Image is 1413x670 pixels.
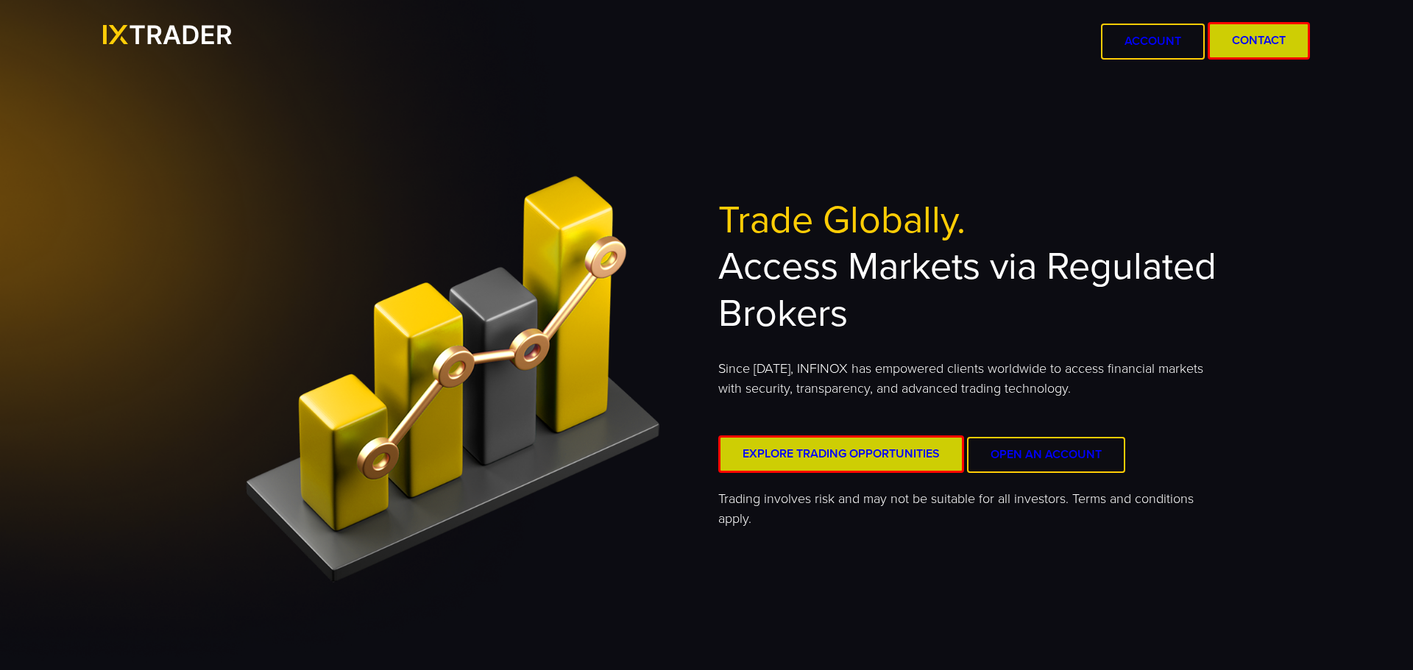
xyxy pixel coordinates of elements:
a: Account [1101,24,1205,60]
a: Open an Account [967,437,1125,473]
a: Explore Trading Opportunities [718,435,964,473]
p: Trading involves risk and may not be suitable for all investors. Terms and conditions apply. [718,489,1222,529]
h2: Access Markets via Regulated Brokers [718,197,1222,337]
span: Trade Globally. [718,197,966,243]
p: Since [DATE], INFINOX has empowered clients worldwide to access financial markets with security, ... [718,359,1222,399]
img: <h2><span>Trade Globally.</span><br> Access Markets via Regulated Brokers</h2> [191,165,695,597]
a: Contact [1208,22,1310,60]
